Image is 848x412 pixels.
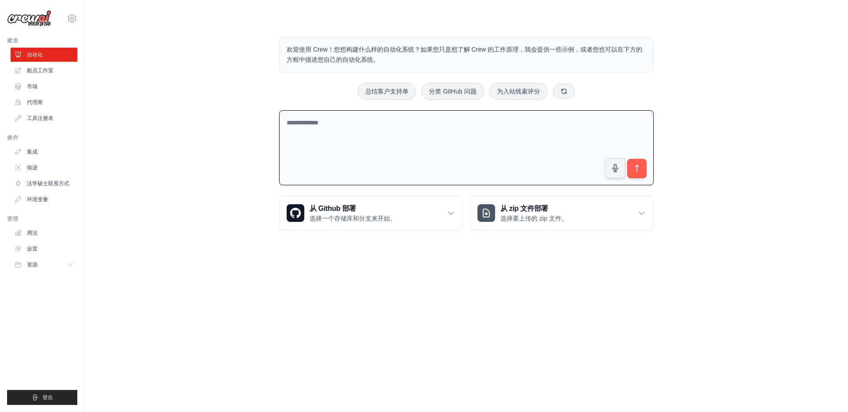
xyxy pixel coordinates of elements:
font: 自动化 [27,52,43,58]
a: 集成 [11,145,77,159]
iframe: 聊天小部件 [804,370,848,412]
font: 法学硕士联系方式 [27,180,69,187]
a: 船员工作室 [11,64,77,78]
font: 登出 [42,394,53,401]
button: 资源 [11,258,77,272]
button: 登出 [7,390,77,405]
font: 选择一个存储库和分支来开始。 [310,215,396,222]
a: 市场 [11,79,77,94]
div: 聊天小组件 [804,370,848,412]
a: 工具注册表 [11,111,77,125]
font: 痕迹 [27,165,38,171]
a: 环境变量 [11,192,77,206]
font: 欢迎使用 Crew！您想构建什么样的自动化系统？如果您只是想了解 Crew 的工作原理，我会提供一些示例，或者您也可以在下方的方框中描述您自己的自动化系统。 [287,46,642,63]
button: 为入站线索评分 [489,83,548,100]
font: 集成 [27,149,38,155]
font: 为入站线索评分 [497,88,540,95]
font: 从 Github 部署 [310,205,356,212]
a: 法学硕士联系方式 [11,176,77,191]
font: 选择要上传的 zip 文件。 [500,215,568,222]
button: 总结客户支持单 [358,83,416,100]
font: 设置 [27,246,38,252]
a: 痕迹 [11,161,77,175]
font: 环境变量 [27,196,48,202]
font: 资源 [27,262,38,268]
font: 建造 [7,37,18,44]
font: 总结客户支持单 [365,88,409,95]
button: 分类 GitHub 问题 [421,83,484,100]
font: 分类 GitHub 问题 [429,88,476,95]
font: 管理 [7,216,18,222]
font: 代理商 [27,99,43,105]
font: 工具注册表 [27,115,53,121]
font: 操作 [7,135,18,141]
a: 设置 [11,242,77,256]
font: 用法 [27,230,38,236]
font: 市场 [27,83,38,90]
font: 船员工作室 [27,67,53,74]
font: 从 zip 文件部署 [500,205,548,212]
a: 自动化 [11,48,77,62]
img: 标识 [7,10,51,27]
a: 代理商 [11,95,77,109]
a: 用法 [11,226,77,240]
